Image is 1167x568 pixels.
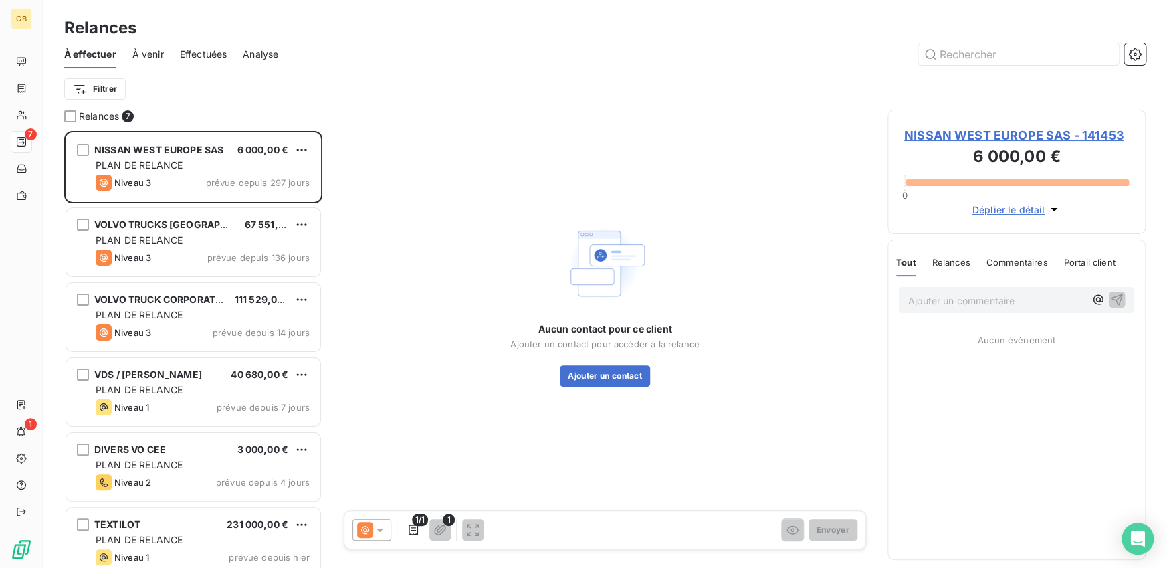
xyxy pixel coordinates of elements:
span: TEXTILOT [94,518,140,530]
span: À effectuer [64,48,116,61]
span: 231 000,00 € [227,518,288,530]
span: Niveau 2 [114,477,151,488]
span: 7 [25,128,37,140]
span: 7 [122,110,134,122]
img: Empty state [562,221,647,306]
span: Portail client [1063,257,1115,268]
button: Envoyer [809,519,857,541]
span: Niveau 1 [114,552,149,563]
span: PLAN DE RELANCE [96,234,183,246]
span: PLAN DE RELANCE [96,384,183,395]
div: GB [11,8,32,29]
span: Tout [896,257,916,268]
span: Niveau 3 [114,177,151,188]
span: 67 551,50 € [245,219,300,230]
span: prévue depuis 14 jours [213,327,310,338]
span: Niveau 3 [114,252,151,263]
span: 6 000,00 € [237,144,289,155]
span: 1 [25,418,37,430]
input: Rechercher [918,43,1119,65]
a: 7 [11,131,31,153]
span: PLAN DE RELANCE [96,459,183,470]
span: prévue depuis 136 jours [207,252,310,263]
span: prévue depuis 297 jours [206,177,310,188]
span: À venir [132,48,164,61]
span: 111 529,00 € [235,294,292,305]
button: Ajouter un contact [560,365,650,387]
span: PLAN DE RELANCE [96,534,183,545]
span: 1/1 [412,514,428,526]
span: Commentaires [986,257,1048,268]
span: 0 [902,190,908,201]
img: Logo LeanPay [11,539,32,560]
h3: Relances [64,16,136,40]
span: VOLVO TRUCKS [GEOGRAPHIC_DATA] [94,219,269,230]
span: prévue depuis 7 jours [217,402,310,413]
span: 40 680,00 € [231,369,288,380]
span: 3 000,00 € [237,444,289,455]
span: Relances [79,110,119,123]
span: Effectuées [180,48,227,61]
span: 1 [443,514,455,526]
span: PLAN DE RELANCE [96,309,183,320]
span: Aucun contact pour ce client [538,322,671,336]
button: Déplier le détail [968,202,1065,217]
span: PLAN DE RELANCE [96,159,183,171]
span: NISSAN WEST EUROPE SAS [94,144,223,155]
span: prévue depuis 4 jours [216,477,310,488]
span: NISSAN WEST EUROPE SAS - 141453 [904,126,1129,145]
span: Aucun évènement [978,335,1055,345]
span: Relances [932,257,970,268]
span: Analyse [243,48,278,61]
span: VDS / [PERSON_NAME] [94,369,202,380]
span: Déplier le détail [972,203,1045,217]
span: Niveau 1 [114,402,149,413]
span: Niveau 3 [114,327,151,338]
h3: 6 000,00 € [904,145,1129,171]
div: Open Intercom Messenger [1122,523,1154,555]
span: DIVERS VO CEE [94,444,166,455]
span: Ajouter un contact pour accéder à la relance [510,339,700,349]
span: prévue depuis hier [229,552,310,563]
div: grid [64,131,322,568]
span: VOLVO TRUCK CORPORATION [94,294,233,305]
button: Filtrer [64,78,126,100]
